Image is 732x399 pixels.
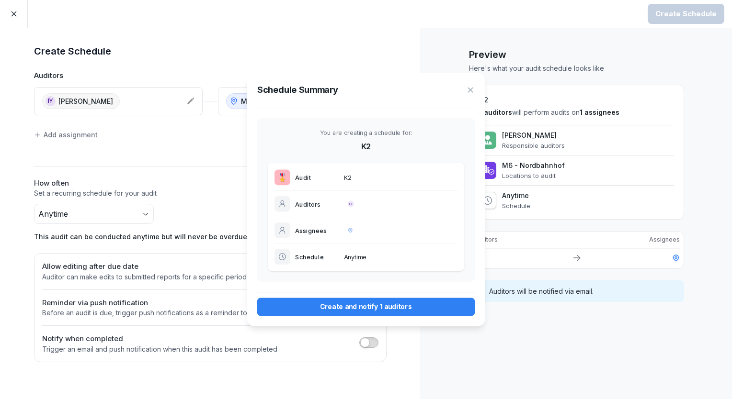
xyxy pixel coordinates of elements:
p: K2 [344,173,457,182]
p: Anytime [344,252,457,261]
button: Create and notify 1 auditors [257,298,475,316]
h1: Schedule Summary [257,83,338,96]
p: You are creating a schedule for: [320,128,412,137]
p: Audit [295,173,338,182]
p: Auditors [295,199,338,208]
div: IY [348,200,354,207]
p: K2 [361,140,371,152]
p: Schedule [295,252,338,261]
div: Create and notify 1 auditors [264,302,468,311]
p: Assignees [295,225,338,234]
p: 🎖️ [277,171,287,183]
